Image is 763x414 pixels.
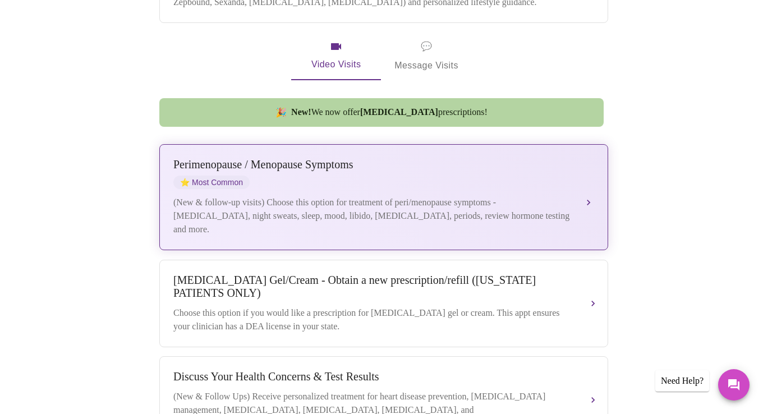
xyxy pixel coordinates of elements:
span: new [275,107,287,118]
strong: New! [291,107,311,117]
span: We now offer prescriptions! [291,107,488,117]
div: Need Help? [655,370,709,392]
div: Discuss Your Health Concerns & Test Results [173,370,572,383]
span: Message Visits [394,39,458,73]
button: Messages [718,369,750,401]
span: star [180,178,190,187]
button: [MEDICAL_DATA] Gel/Cream - Obtain a new prescription/refill ([US_STATE] PATIENTS ONLY)Choose this... [159,260,608,347]
button: Perimenopause / Menopause SymptomsstarMost Common(New & follow-up visits) Choose this option for ... [159,144,608,250]
span: message [421,39,432,54]
span: Video Visits [305,40,367,72]
strong: [MEDICAL_DATA] [360,107,438,117]
div: (New & follow-up visits) Choose this option for treatment of peri/menopause symptoms - [MEDICAL_D... [173,196,572,236]
div: [MEDICAL_DATA] Gel/Cream - Obtain a new prescription/refill ([US_STATE] PATIENTS ONLY) [173,274,572,300]
div: Perimenopause / Menopause Symptoms [173,158,572,171]
div: Choose this option if you would like a prescription for [MEDICAL_DATA] gel or cream. This appt en... [173,306,572,333]
span: Most Common [173,176,250,189]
